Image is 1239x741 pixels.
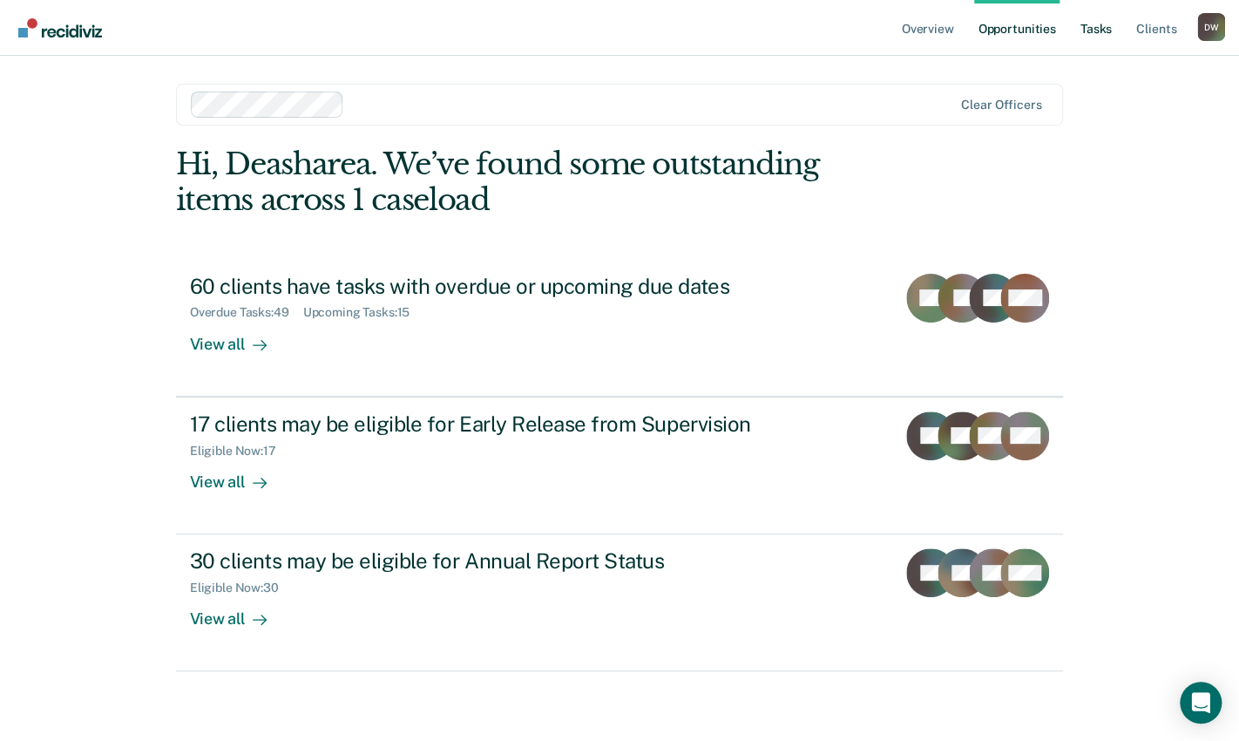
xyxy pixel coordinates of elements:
[176,260,1064,397] a: 60 clients have tasks with overdue or upcoming due datesOverdue Tasks:49Upcoming Tasks:15View all
[190,581,293,595] div: Eligible Now : 30
[190,458,288,492] div: View all
[190,274,802,299] div: 60 clients have tasks with overdue or upcoming due dates
[190,411,802,437] div: 17 clients may be eligible for Early Release from Supervision
[190,320,288,354] div: View all
[190,444,290,459] div: Eligible Now : 17
[1197,13,1225,41] button: Profile dropdown button
[190,595,288,629] div: View all
[1197,13,1225,41] div: D W
[176,534,1064,671] a: 30 clients may be eligible for Annual Report StatusEligible Now:30View all
[18,18,102,37] img: Recidiviz
[176,397,1064,534] a: 17 clients may be eligible for Early Release from SupervisionEligible Now:17View all
[176,146,886,218] div: Hi, Deasharea. We’ve found some outstanding items across 1 caseload
[303,305,424,320] div: Upcoming Tasks : 15
[1180,682,1222,724] div: Open Intercom Messenger
[190,305,303,320] div: Overdue Tasks : 49
[190,548,802,574] div: 30 clients may be eligible for Annual Report Status
[961,98,1041,112] div: Clear officers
